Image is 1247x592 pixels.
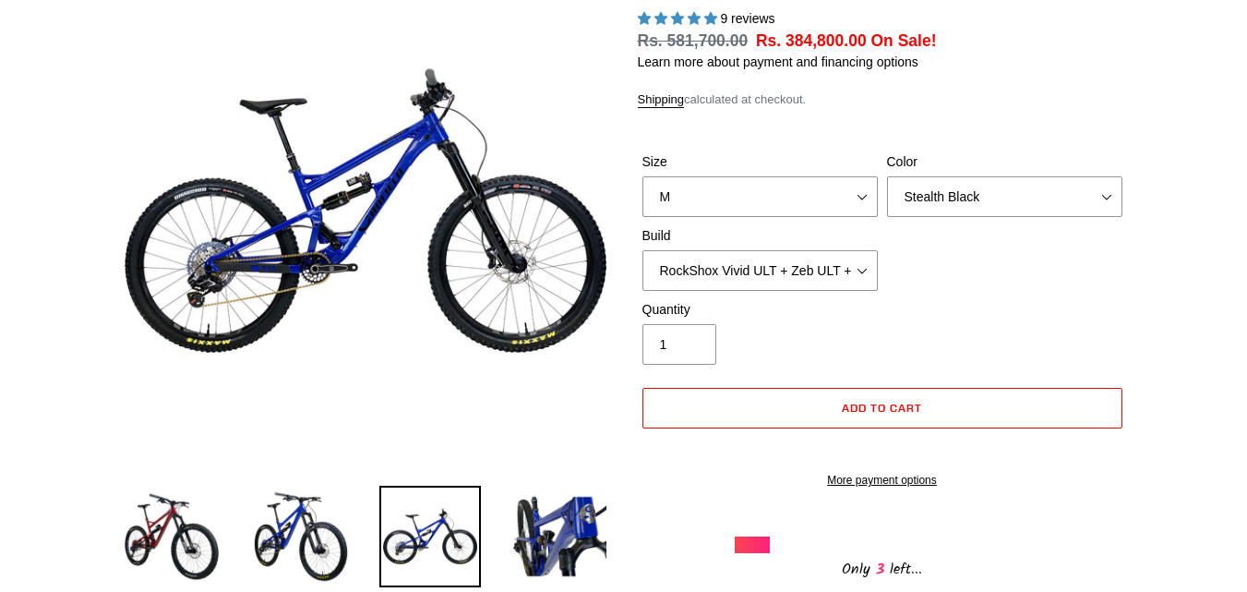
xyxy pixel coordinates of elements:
[638,31,749,50] s: Rs. 581,700.00
[756,31,867,50] span: Rs. 384,800.00
[642,152,878,172] label: Size
[509,486,610,587] img: Load image into Gallery viewer, BALANCE - Complete Bike
[642,300,878,320] label: Quantity
[887,152,1122,172] label: Color
[720,11,774,26] span: 9 reviews
[735,553,1030,582] div: Only left...
[870,558,890,581] span: 3
[638,91,1127,109] div: calculated at checkout.
[842,401,922,415] span: Add to cart
[871,29,937,53] span: On Sale!
[379,486,481,587] img: Load image into Gallery viewer, BALANCE - Complete Bike
[642,388,1122,429] button: Add to cart
[250,486,352,587] img: Load image into Gallery viewer, BALANCE - Complete Bike
[638,54,918,69] a: Learn more about payment and financing options
[121,486,222,587] img: Load image into Gallery viewer, BALANCE - Complete Bike
[642,226,878,246] label: Build
[642,472,1122,489] a: More payment options
[638,11,721,26] span: 5.00 stars
[638,92,685,108] a: Shipping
